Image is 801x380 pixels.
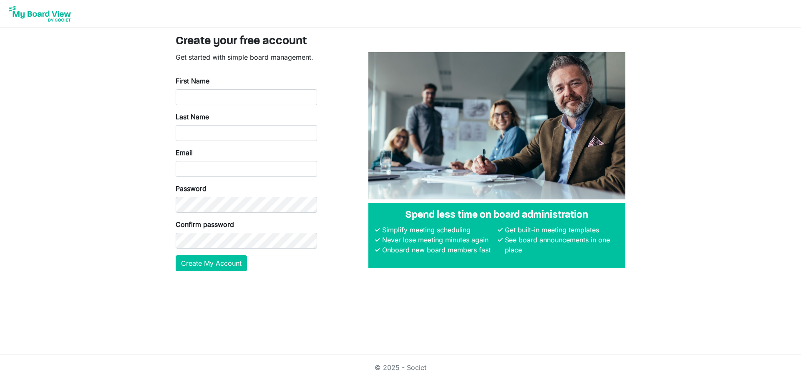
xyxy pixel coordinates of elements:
[380,235,496,245] li: Never lose meeting minutes again
[176,184,207,194] label: Password
[503,235,619,255] li: See board announcements in one place
[380,225,496,235] li: Simplify meeting scheduling
[176,35,625,49] h3: Create your free account
[176,219,234,229] label: Confirm password
[380,245,496,255] li: Onboard new board members fast
[176,255,247,271] button: Create My Account
[375,209,619,221] h4: Spend less time on board administration
[368,52,625,199] img: A photograph of board members sitting at a table
[375,363,426,372] a: © 2025 - Societ
[176,112,209,122] label: Last Name
[503,225,619,235] li: Get built-in meeting templates
[176,76,209,86] label: First Name
[7,3,73,24] img: My Board View Logo
[176,53,313,61] span: Get started with simple board management.
[176,148,193,158] label: Email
